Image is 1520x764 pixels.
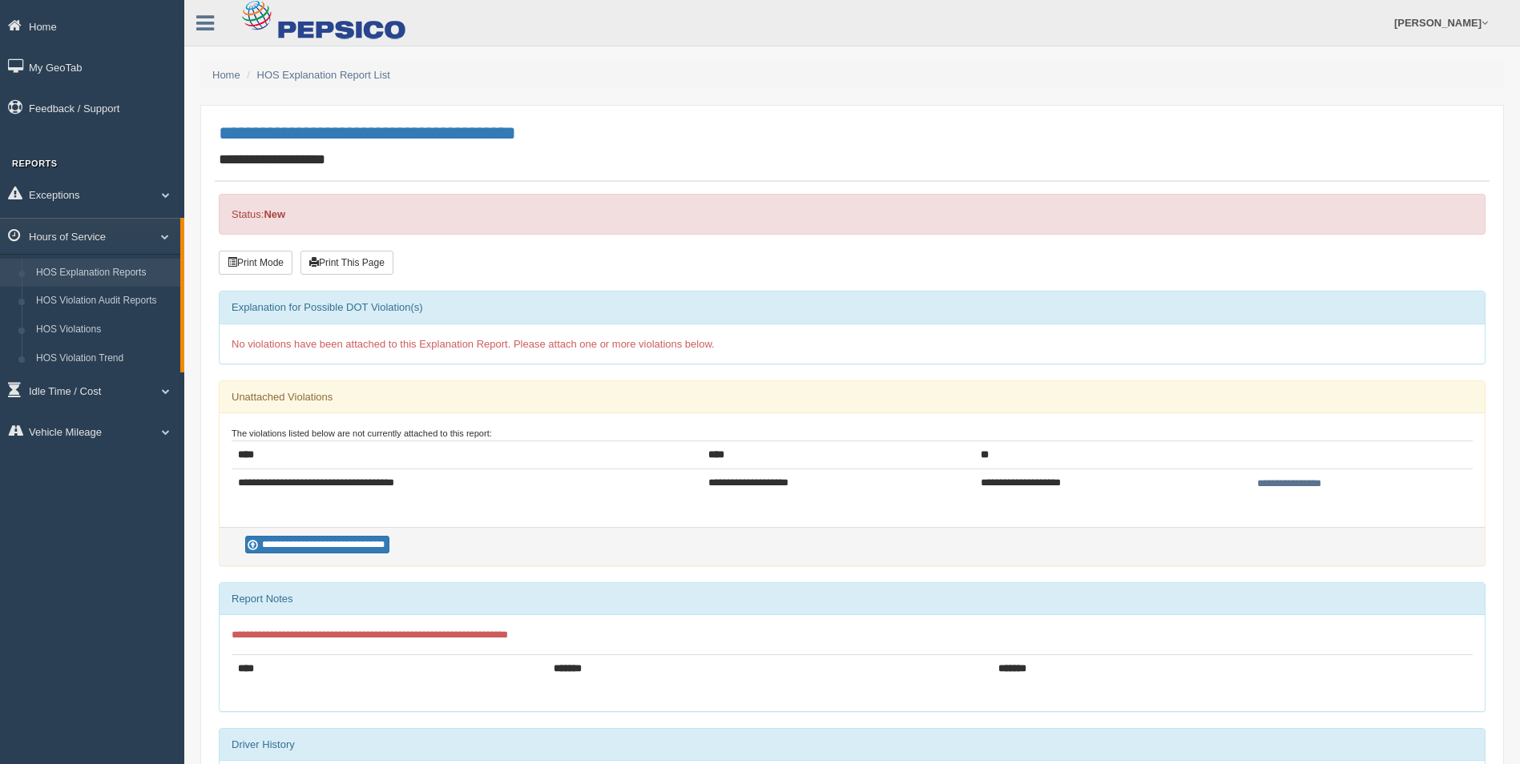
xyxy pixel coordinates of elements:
a: HOS Violations [29,316,180,344]
button: Print This Page [300,251,393,275]
a: HOS Explanation Reports [29,259,180,288]
div: Status: [219,194,1486,235]
a: Home [212,69,240,81]
a: HOS Violation Audit Reports [29,287,180,316]
small: The violations listed below are not currently attached to this report: [232,428,492,438]
span: No violations have been attached to this Explanation Report. Please attach one or more violations... [232,338,715,350]
strong: New [264,208,285,220]
div: Unattached Violations [220,381,1485,413]
a: HOS Explanation Report List [257,69,390,81]
div: Explanation for Possible DOT Violation(s) [220,292,1485,324]
div: Driver History [220,729,1485,761]
a: HOS Violation Trend [29,344,180,373]
div: Report Notes [220,583,1485,615]
button: Print Mode [219,251,292,275]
